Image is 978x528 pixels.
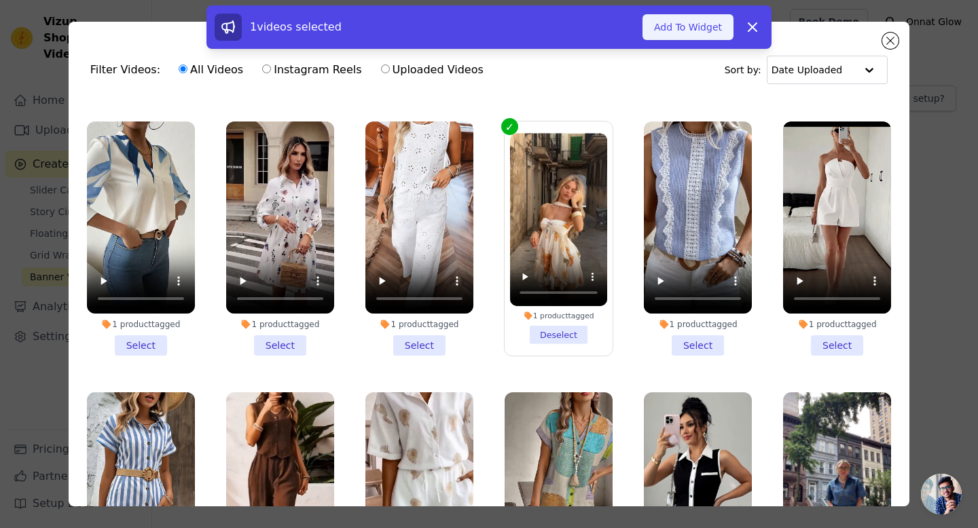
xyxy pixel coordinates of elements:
label: Instagram Reels [261,61,362,79]
div: Filter Videos: [90,54,491,86]
div: 1 product tagged [87,319,195,330]
div: 1 product tagged [783,319,891,330]
label: Uploaded Videos [380,61,484,79]
label: All Videos [178,61,244,79]
button: Add To Widget [642,14,733,40]
div: 1 product tagged [226,319,334,330]
span: 1 videos selected [250,20,342,33]
div: Sort by: [725,56,888,84]
div: 1 product tagged [365,319,473,330]
div: Bate-papo aberto [921,474,962,514]
div: 1 product tagged [510,311,607,320]
div: 1 product tagged [644,319,752,330]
